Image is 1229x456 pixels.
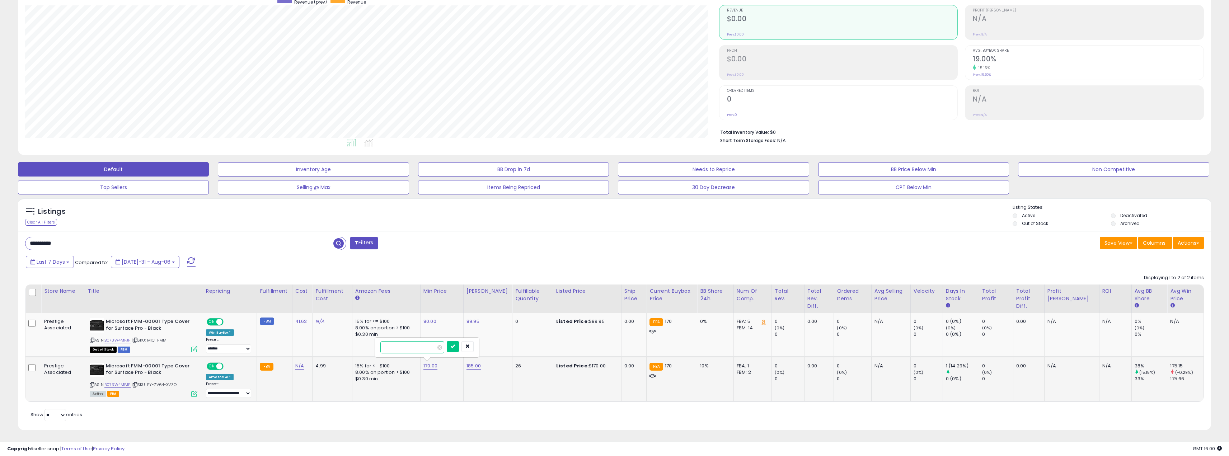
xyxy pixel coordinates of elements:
[222,363,234,369] span: OFF
[973,72,991,77] small: Prev: 16.50%
[914,370,924,375] small: (0%)
[818,162,1009,177] button: BB Price Below Min
[1138,237,1172,249] button: Columns
[90,363,104,377] img: 51YmWkVLxZL._SL40_.jpg
[1120,220,1140,226] label: Archived
[973,9,1204,13] span: Profit [PERSON_NAME]
[737,318,766,325] div: FBA: 5
[807,287,831,310] div: Total Rev. Diff.
[973,49,1204,53] span: Avg. Buybox Share
[727,113,737,117] small: Prev: 0
[914,363,943,369] div: 0
[206,329,234,336] div: Win BuyBox *
[973,55,1204,65] h2: 19.00%
[1016,318,1039,325] div: 0.00
[206,374,234,380] div: Amazon AI *
[423,362,437,370] a: 170.00
[700,318,728,325] div: 0%
[355,325,415,331] div: 8.00% on portion > $100
[775,287,801,302] div: Total Rev.
[1016,363,1039,369] div: 0.00
[737,369,766,376] div: FBM: 2
[727,72,744,77] small: Prev: $0.00
[75,259,108,266] span: Compared to:
[700,287,731,302] div: BB Share 24h.
[355,376,415,382] div: $0.30 min
[515,363,548,369] div: 26
[466,287,509,295] div: [PERSON_NAME]
[1047,287,1096,302] div: Profit [PERSON_NAME]
[1135,302,1139,309] small: Avg BB Share.
[556,318,616,325] div: $89.95
[946,331,979,338] div: 0 (0%)
[775,370,785,375] small: (0%)
[93,445,125,452] a: Privacy Policy
[720,129,769,135] b: Total Inventory Value:
[418,180,609,194] button: Items Being Repriced
[837,363,871,369] div: 0
[982,287,1010,302] div: Total Profit
[1135,331,1167,338] div: 0%
[260,318,274,325] small: FBM
[315,287,349,302] div: Fulfillment Cost
[1170,287,1201,302] div: Avg Win Price
[104,382,131,388] a: B073W4MPJF
[874,363,905,369] div: N/A
[90,391,106,397] span: All listings currently available for purchase on Amazon
[775,318,804,325] div: 0
[946,376,979,382] div: 0 (0%)
[973,113,987,117] small: Prev: N/A
[466,318,479,325] a: 89.95
[777,137,786,144] span: N/A
[106,318,193,333] b: Microsoft FMM-00001 Type Cover for Surface Pro - Black
[874,287,907,302] div: Avg Selling Price
[837,331,871,338] div: 0
[1139,370,1155,375] small: (15.15%)
[1173,237,1204,249] button: Actions
[90,318,197,352] div: ASIN:
[260,363,273,371] small: FBA
[914,331,943,338] div: 0
[1143,239,1165,246] span: Columns
[775,331,804,338] div: 0
[624,287,643,302] div: Ship Price
[31,411,82,418] span: Show: entries
[423,287,460,295] div: Min Price
[1022,212,1035,218] label: Active
[25,219,57,226] div: Clear All Filters
[982,318,1013,325] div: 0
[727,32,744,37] small: Prev: $0.00
[649,287,694,302] div: Current Buybox Price
[665,318,672,325] span: 170
[44,287,82,295] div: Store Name
[973,32,987,37] small: Prev: N/A
[466,362,481,370] a: 185.00
[106,363,193,378] b: Microsoft FMM-00001 Type Cover for Surface Pro - Black
[982,370,992,375] small: (0%)
[665,362,672,369] span: 170
[618,180,809,194] button: 30 Day Decrease
[1022,220,1048,226] label: Out of Stock
[206,382,252,398] div: Preset:
[914,376,943,382] div: 0
[18,180,209,194] button: Top Sellers
[111,256,179,268] button: [DATE]-31 - Aug-06
[122,258,170,265] span: [DATE]-31 - Aug-06
[1175,370,1193,375] small: (-0.29%)
[837,325,847,331] small: (0%)
[837,318,871,325] div: 0
[1135,363,1167,369] div: 38%
[1102,318,1126,325] div: N/A
[515,287,550,302] div: Fulfillable Quantity
[775,376,804,382] div: 0
[207,319,216,325] span: ON
[775,325,785,331] small: (0%)
[1135,325,1145,331] small: (0%)
[720,127,1198,136] li: $0
[737,363,766,369] div: FBA: 1
[818,180,1009,194] button: CPT Below Min
[315,363,346,369] div: 4.99
[1170,302,1174,309] small: Avg Win Price.
[90,318,104,333] img: 51YmWkVLxZL._SL40_.jpg
[727,9,958,13] span: Revenue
